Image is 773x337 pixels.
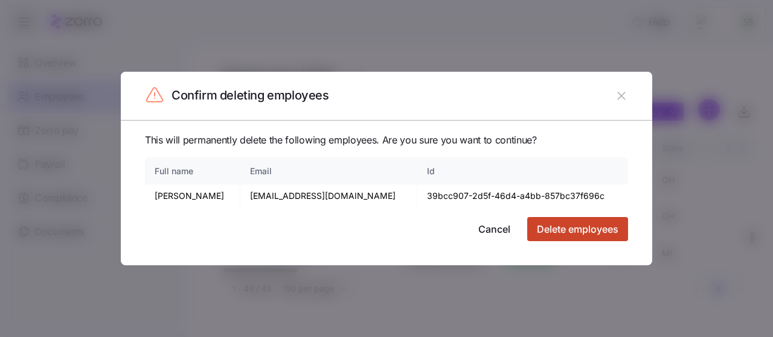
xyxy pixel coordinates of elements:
span: Cancel [478,222,510,236]
span: This will permanently delete the following employees. Are you sure you want to continue? [145,133,628,148]
button: Cancel [469,217,520,241]
td: [EMAIL_ADDRESS][DOMAIN_NAME] [240,184,417,207]
h2: Confirm deleting employees [172,87,329,104]
span: Delete employees [537,222,618,236]
div: Id [427,165,618,178]
div: Full name [155,165,230,178]
div: Email [250,165,407,178]
td: [PERSON_NAME] [145,184,240,207]
button: Delete employees [527,217,628,241]
td: 39bcc907-2d5f-46d4-a4bb-857bc37f696c [417,184,628,207]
